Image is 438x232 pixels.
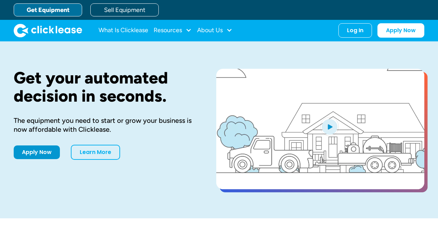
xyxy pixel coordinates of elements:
[216,69,424,189] a: open lightbox
[71,145,120,160] a: Learn More
[14,116,194,134] div: The equipment you need to start or grow your business is now affordable with Clicklease.
[14,24,82,37] img: Clicklease logo
[14,145,60,159] a: Apply Now
[347,27,363,34] div: Log In
[99,24,148,37] a: What Is Clicklease
[320,117,339,136] img: Blue play button logo on a light blue circular background
[90,3,159,16] a: Sell Equipment
[14,24,82,37] a: home
[14,69,194,105] h1: Get your automated decision in seconds.
[377,23,424,38] a: Apply Now
[154,24,192,37] div: Resources
[197,24,232,37] div: About Us
[14,3,82,16] a: Get Equipment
